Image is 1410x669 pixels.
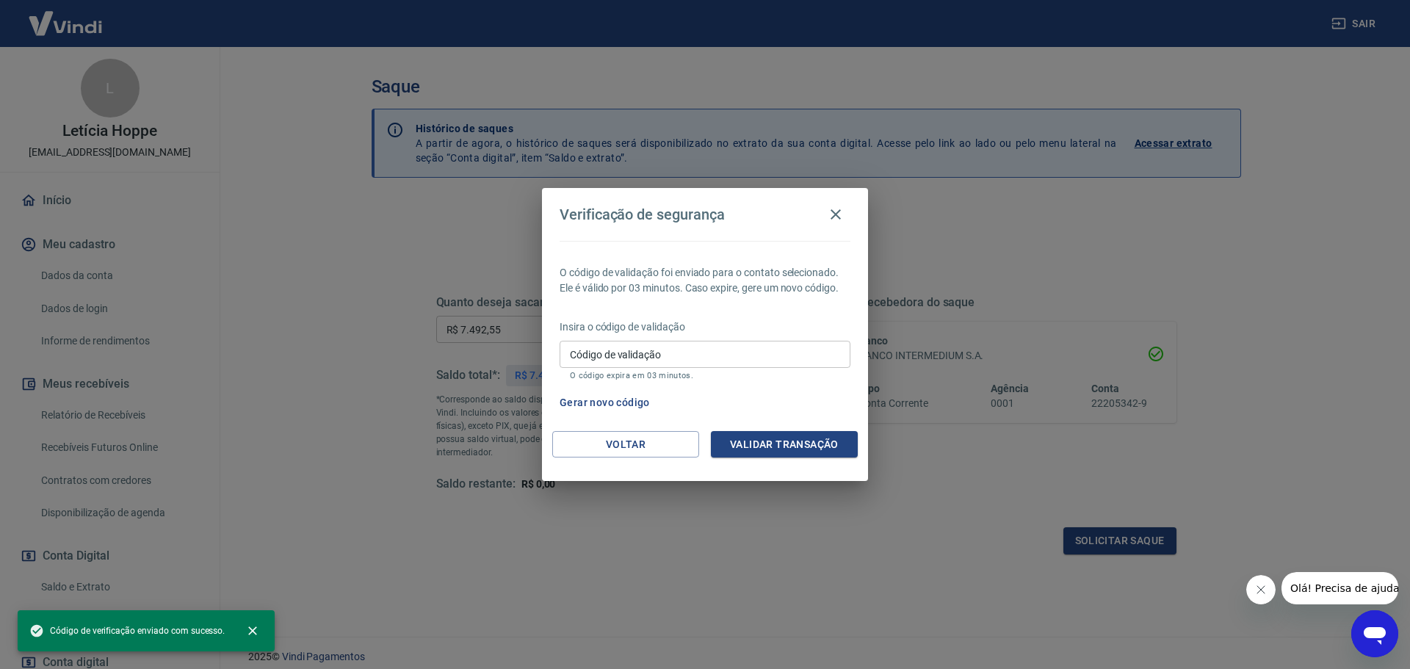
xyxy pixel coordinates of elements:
button: Voltar [552,431,699,458]
iframe: Fechar mensagem [1246,575,1276,604]
p: Insira o código de validação [560,319,850,335]
span: Código de verificação enviado com sucesso. [29,623,225,638]
iframe: Mensagem da empresa [1281,572,1398,604]
h4: Verificação de segurança [560,206,725,223]
button: Gerar novo código [554,389,656,416]
button: Validar transação [711,431,858,458]
p: O código de validação foi enviado para o contato selecionado. Ele é válido por 03 minutos. Caso e... [560,265,850,296]
p: O código expira em 03 minutos. [570,371,840,380]
iframe: Botão para abrir a janela de mensagens [1351,610,1398,657]
span: Olá! Precisa de ajuda? [9,10,123,22]
button: close [236,615,269,647]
